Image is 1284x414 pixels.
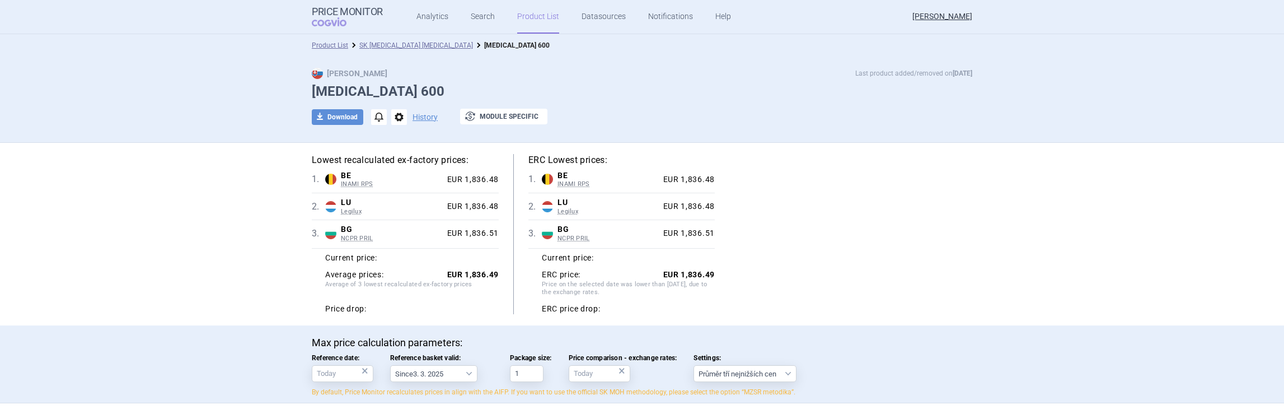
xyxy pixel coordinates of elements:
[557,225,659,235] span: BG
[341,235,443,243] span: NCPR PRIL
[312,388,972,397] p: By default, Price Monitor recalculates prices in align with the AIFP. If you want to use the offi...
[663,270,715,279] strong: EUR 1,836.49
[341,208,443,216] span: Legilux
[693,354,796,362] span: Settings:
[325,253,377,262] strong: Current price:
[312,68,323,79] img: SK
[359,41,473,49] a: SK [MEDICAL_DATA] [MEDICAL_DATA]
[443,175,499,185] div: EUR 1,836.48
[325,270,384,280] strong: Average prices:
[484,41,550,49] strong: [MEDICAL_DATA] 600
[312,109,363,125] button: Download
[569,365,630,382] input: Price comparison - exchange rates:×
[325,201,336,212] img: Luxembourg
[542,253,594,262] strong: Current price:
[390,354,493,362] span: Reference basket valid:
[312,154,499,166] h5: Lowest recalculated ex-factory prices:
[447,270,499,279] strong: EUR 1,836.49
[312,83,972,100] h1: [MEDICAL_DATA] 600
[528,154,715,166] h5: ERC Lowest prices:
[542,228,553,239] img: Bulgaria
[542,304,601,314] strong: ERC price drop:
[325,174,336,185] img: Belgium
[341,180,443,188] span: INAMI RPS
[855,68,972,79] p: Last product added/removed on
[542,174,553,185] img: Belgium
[542,270,580,280] strong: ERC price:
[312,6,383,27] a: Price MonitorCOGVIO
[473,40,550,51] li: Skyrizi 600
[312,200,325,213] span: 2 .
[312,354,373,362] span: Reference date:
[528,173,542,186] span: 1 .
[362,365,368,377] div: ×
[325,281,499,299] span: Average of 3 lowest recalculated ex-factory prices
[390,365,477,382] select: Reference basket valid:
[312,69,387,78] strong: [PERSON_NAME]
[557,208,659,216] span: Legilux
[341,171,443,181] span: BE
[325,304,367,314] strong: Price drop:
[557,198,659,208] span: LU
[312,40,348,51] li: Product List
[312,41,348,49] a: Product List
[528,227,542,240] span: 3 .
[618,365,625,377] div: ×
[557,235,659,243] span: NCPR PRIL
[312,365,373,382] input: Reference date:×
[443,202,499,212] div: EUR 1,836.48
[659,229,715,239] div: EUR 1,836.51
[312,17,362,26] span: COGVIO
[569,354,677,362] span: Price comparison - exchange rates:
[659,175,715,185] div: EUR 1,836.48
[341,198,443,208] span: LU
[542,281,715,299] span: Price on the selected date was lower than [DATE], due to the exchange rates.
[542,201,553,212] img: Luxembourg
[312,6,383,17] strong: Price Monitor
[413,113,438,121] button: History
[557,180,659,188] span: INAMI RPS
[348,40,473,51] li: SK Skyrizi Gastro
[460,109,547,124] button: Module specific
[510,365,543,382] input: Package size:
[557,171,659,181] span: BE
[341,225,443,235] span: BG
[510,354,552,362] span: Package size:
[312,337,972,349] p: Max price calculation parameters:
[659,202,715,212] div: EUR 1,836.48
[528,200,542,213] span: 2 .
[325,228,336,239] img: Bulgaria
[953,69,972,77] strong: [DATE]
[312,227,325,240] span: 3 .
[443,229,499,239] div: EUR 1,836.51
[693,365,796,382] select: Settings:
[312,173,325,186] span: 1 .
